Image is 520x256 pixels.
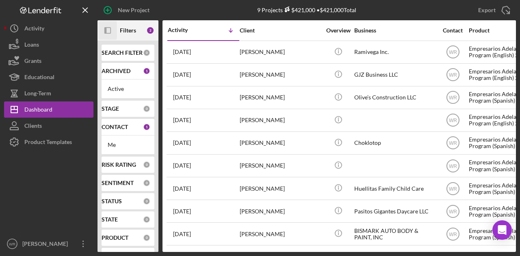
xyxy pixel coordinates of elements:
[20,236,73,254] div: [PERSON_NAME]
[24,37,39,55] div: Loans
[168,27,204,33] div: Activity
[470,2,516,18] button: Export
[173,49,191,55] time: 2025-10-01 18:51
[143,198,150,205] div: 0
[449,186,457,191] text: WR
[173,140,191,146] time: 2025-09-22 18:07
[4,118,93,134] button: Clients
[102,161,136,168] b: RISK RATING
[102,68,130,74] b: ARCHIVED
[24,118,42,136] div: Clients
[9,242,15,246] text: WR
[173,117,191,123] time: 2025-09-29 23:53
[4,20,93,37] button: Activity
[108,86,148,92] div: Active
[143,234,150,241] div: 0
[24,101,52,120] div: Dashboard
[108,142,148,148] div: Me
[438,27,468,34] div: Contact
[449,49,457,55] text: WR
[492,220,512,240] div: Open Intercom Messenger
[102,234,128,241] b: PRODUCT
[118,2,149,18] div: New Project
[240,223,321,245] div: [PERSON_NAME]
[102,216,118,223] b: STATE
[449,118,457,123] text: WR
[240,155,321,176] div: [PERSON_NAME]
[102,180,134,186] b: SENTIMENT
[24,20,44,39] div: Activity
[354,200,435,222] div: Pasitos Gigantes Daycare LLC
[240,27,321,34] div: Client
[240,200,321,222] div: [PERSON_NAME]
[323,27,353,34] div: Overview
[4,69,93,85] button: Educational
[102,124,128,130] b: CONTACT
[143,49,150,56] div: 0
[240,132,321,154] div: [PERSON_NAME]
[173,231,191,237] time: 2025-07-21 02:22
[173,71,191,78] time: 2025-09-30 21:05
[240,41,321,63] div: [PERSON_NAME]
[4,37,93,53] button: Loans
[449,140,457,146] text: WR
[240,110,321,131] div: [PERSON_NAME]
[4,236,93,252] button: WR[PERSON_NAME]
[449,95,457,101] text: WR
[4,134,93,150] button: Product Templates
[97,2,158,18] button: New Project
[354,87,435,108] div: Olive’s Construction LLC
[354,223,435,245] div: BISMARK AUTO BODY & PAINT, INC
[449,209,457,214] text: WR
[240,87,321,108] div: [PERSON_NAME]
[143,67,150,75] div: 1
[4,53,93,69] button: Grants
[257,6,356,13] div: 9 Projects • $421,000 Total
[24,134,72,152] div: Product Templates
[24,53,41,71] div: Grants
[146,26,154,34] div: 2
[449,163,457,169] text: WR
[240,178,321,199] div: [PERSON_NAME]
[143,216,150,223] div: 0
[143,161,150,168] div: 0
[478,2,496,18] div: Export
[24,85,51,103] div: Long-Term
[102,49,143,56] b: SEARCH FILTER
[173,185,191,192] time: 2025-09-16 03:32
[354,132,435,154] div: Choklotop
[173,208,191,215] time: 2025-09-14 21:23
[449,231,457,237] text: WR
[354,41,435,63] div: Ramivega Inc.
[102,198,122,204] b: STATUS
[4,101,93,118] button: Dashboard
[173,162,191,169] time: 2025-09-19 20:29
[102,105,119,112] b: STAGE
[354,64,435,86] div: GJZ Business LLC
[173,94,191,101] time: 2025-09-30 16:53
[143,179,150,187] div: 0
[24,69,54,87] div: Educational
[143,123,150,131] div: 1
[283,6,315,13] div: $421,000
[4,85,93,101] button: Long-Term
[354,178,435,199] div: Huellitas Family Child Care
[143,105,150,112] div: 0
[354,27,435,34] div: Business
[449,72,457,78] text: WR
[240,64,321,86] div: [PERSON_NAME]
[120,27,136,34] b: Filters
